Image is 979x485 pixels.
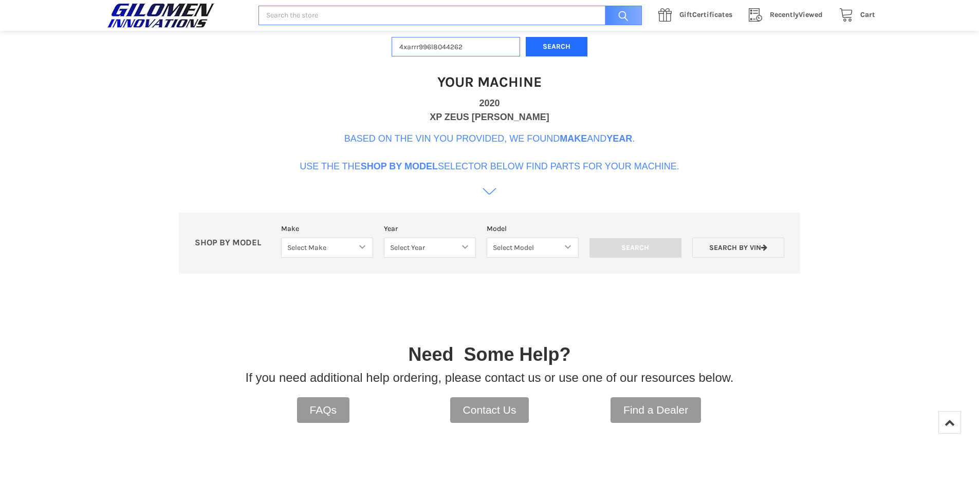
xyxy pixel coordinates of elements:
[770,10,799,19] span: Recently
[104,3,217,28] img: GILOMEN INNOVATIONS
[430,110,549,124] div: XP ZEUS [PERSON_NAME]
[300,132,679,173] p: Based on the VIN you provided, we found and . Use the the selector below find parts for your mach...
[860,10,875,19] span: Cart
[589,238,681,258] input: Search
[392,37,520,57] input: Enter VIN of your machine
[408,341,570,368] p: Need Some Help?
[743,9,834,22] a: RecentlyViewed
[679,10,692,19] span: Gift
[246,368,734,387] p: If you need additional help ordering, please contact us or use one of our resources below.
[600,6,642,26] input: Search
[653,9,743,22] a: GiftCertificates
[487,223,579,234] label: Model
[938,411,961,434] a: Top of Page
[679,10,732,19] span: Certificates
[104,3,248,28] a: GILOMEN INNOVATIONS
[258,6,642,26] input: Search the store
[606,133,632,144] b: Year
[560,133,587,144] b: Make
[437,73,542,91] h1: Your Machine
[526,37,587,57] button: Search
[692,238,784,258] a: Search by VIN
[479,96,500,110] div: 2020
[770,10,823,19] span: Viewed
[611,397,701,423] a: Find a Dealer
[297,397,350,423] a: FAQs
[384,223,476,234] label: Year
[834,9,875,22] a: Cart
[190,238,276,248] p: SHOP BY MODEL
[361,161,438,171] b: Shop By Model
[450,397,529,423] a: Contact Us
[281,223,373,234] label: Make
